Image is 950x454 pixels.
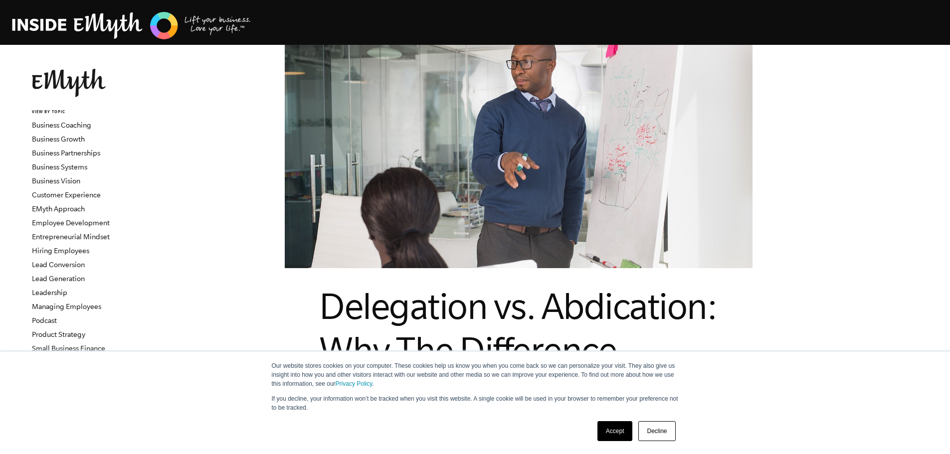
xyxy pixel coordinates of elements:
[272,361,679,388] p: Our website stores cookies on your computer. These cookies help us know you when you come back so...
[32,303,101,310] a: Managing Employees
[336,380,373,387] a: Privacy Policy
[32,205,85,213] a: EMyth Approach
[32,135,85,143] a: Business Growth
[32,121,91,129] a: Business Coaching
[32,275,85,283] a: Lead Generation
[32,330,85,338] a: Product Strategy
[32,69,106,97] img: EMyth
[319,286,716,414] span: Delegation vs. Abdication: Why The Difference Matters
[32,109,152,116] h6: VIEW BY TOPIC
[32,344,105,352] a: Small Business Finance
[32,163,87,171] a: Business Systems
[900,406,950,454] iframe: Chat Widget
[272,394,679,412] p: If you decline, your information won’t be tracked when you visit this website. A single cookie wi...
[32,247,89,255] a: Hiring Employees
[32,261,85,269] a: Lead Conversion
[32,219,110,227] a: Employee Development
[32,233,110,241] a: Entrepreneurial Mindset
[32,289,67,297] a: Leadership
[597,421,633,441] a: Accept
[32,177,80,185] a: Business Vision
[32,191,101,199] a: Customer Experience
[12,10,251,41] img: EMyth Business Coaching
[32,316,57,324] a: Podcast
[32,149,100,157] a: Business Partnerships
[638,421,675,441] a: Decline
